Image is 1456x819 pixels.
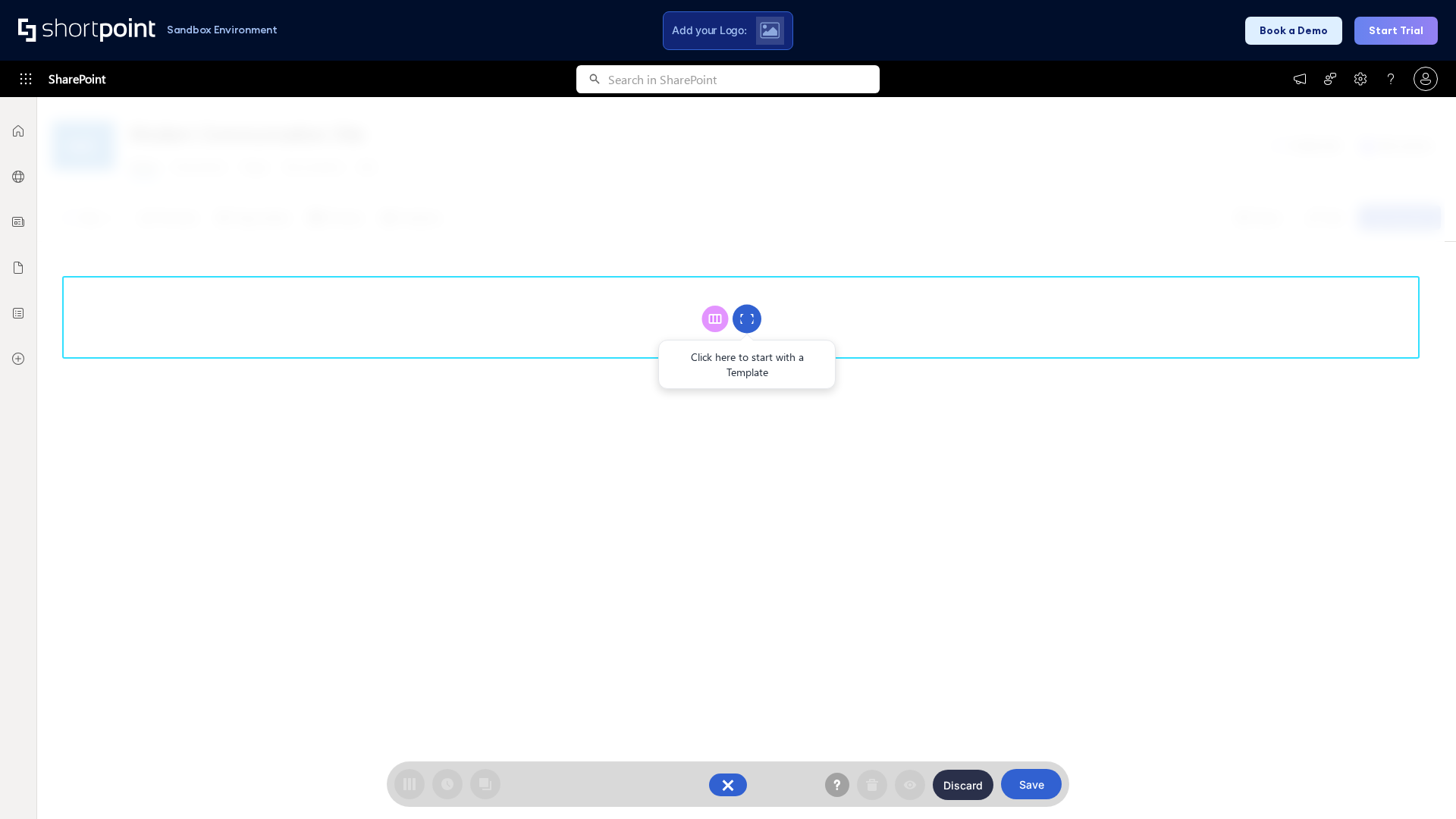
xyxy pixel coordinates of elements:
[933,770,993,800] button: Discard
[167,26,278,34] h1: Sandbox Environment
[1354,17,1438,45] button: Start Trial
[608,65,880,93] input: Search in SharePoint
[760,22,780,39] img: Upload logo
[672,24,746,37] span: Add your Logo:
[1245,17,1342,45] button: Book a Demo
[1380,746,1456,819] iframe: Chat Widget
[1001,769,1062,799] button: Save
[49,61,105,97] span: SharePoint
